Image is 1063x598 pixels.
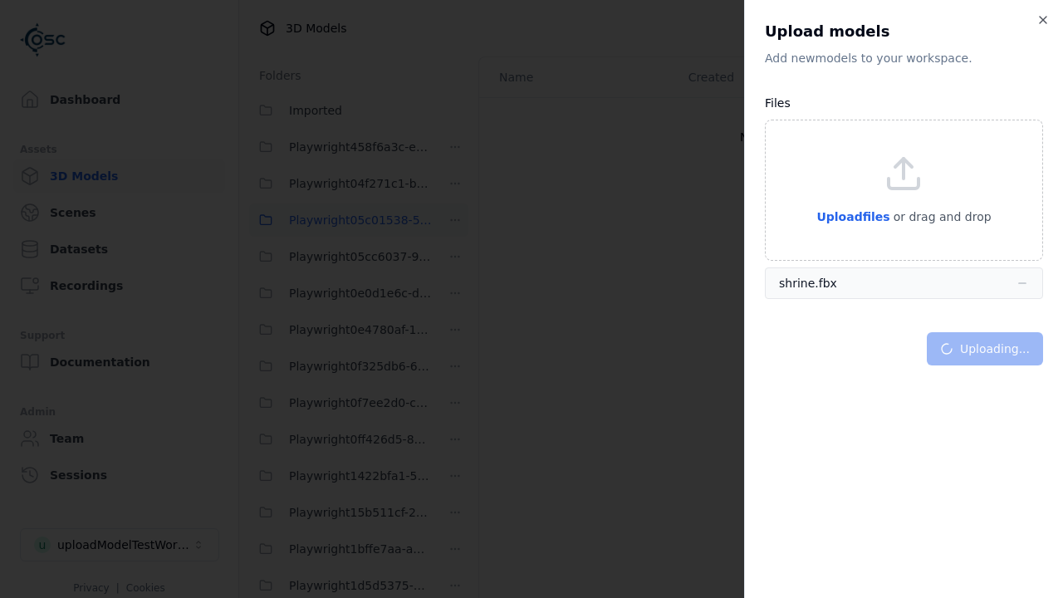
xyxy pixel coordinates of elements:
p: or drag and drop [890,207,992,227]
h2: Upload models [765,20,1043,43]
span: Upload files [816,210,889,223]
p: Add new model s to your workspace. [765,50,1043,66]
label: Files [765,96,791,110]
div: shrine.fbx [779,275,837,292]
